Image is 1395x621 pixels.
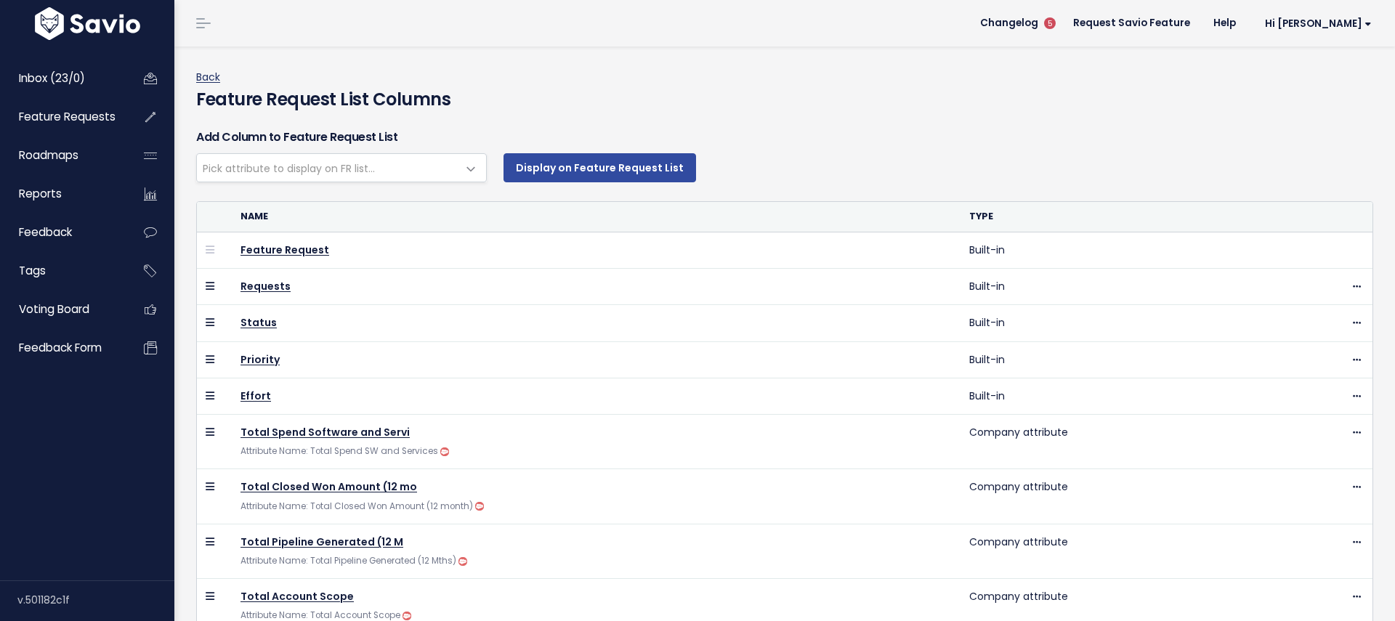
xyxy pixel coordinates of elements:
td: Built-in [961,378,1285,414]
a: Back [196,70,220,84]
span: Feedback [196,153,487,182]
img: logo-white.9d6f32f41409.svg [31,7,144,40]
a: Feedback form [4,331,121,365]
small: Attribute Name: Total Spend SW and Services [240,445,449,457]
div: v.501182c1f [17,581,174,619]
td: Built-in [961,232,1285,269]
a: Request Savio Feature [1062,12,1202,34]
a: Reports [4,177,121,211]
small: Attribute Name: Total Closed Won Amount (12 month) [240,500,484,512]
a: Priority [240,352,280,367]
td: Company attribute [961,524,1285,578]
a: Hi [PERSON_NAME] [1248,12,1383,35]
span: Pick attribute to display on FR list... [203,161,375,176]
a: Total Spend Software and Servi [240,425,410,439]
a: Help [1202,12,1248,34]
button: Display on Feature Request List [504,153,696,182]
td: Company attribute [961,415,1285,469]
a: Status [240,315,277,330]
a: Total Pipeline Generated (12 M [240,535,403,549]
span: Inbox (23/0) [19,70,85,86]
a: Voting Board [4,293,121,326]
td: Company attribute [961,469,1285,524]
a: Total Account Scope [240,589,354,604]
h6: Add Column to Feature Request List [196,129,1373,146]
small: Attribute Name: Total Pipeline Generated (12 Mths) [240,555,467,567]
span: Reports [19,186,62,201]
a: Feature Requests [4,100,121,134]
small: Attribute Name: Total Account Scope [240,609,411,621]
a: Feedback [4,216,121,249]
span: Feedback form [19,340,102,355]
span: Changelog [980,18,1038,28]
a: Requests [240,279,291,293]
span: Tags [19,263,46,278]
td: Built-in [961,341,1285,378]
span: Roadmaps [19,147,78,163]
img: salesforce-icon.deb8f6f1a988.png [440,447,449,456]
td: Built-in [961,269,1285,305]
span: Feedback [19,224,72,240]
a: Effort [240,389,271,403]
a: Inbox (23/0) [4,62,121,95]
th: Type [961,202,1285,232]
a: Total Closed Won Amount (12 mo [240,479,417,494]
a: Tags [4,254,121,288]
h4: Feature Request List Columns [196,86,1373,113]
a: Roadmaps [4,139,121,172]
span: 5 [1044,17,1056,29]
span: Feature Requests [19,109,116,124]
th: Name [232,202,961,232]
span: Hi [PERSON_NAME] [1265,18,1372,29]
a: Feature Request [240,243,329,257]
span: Voting Board [19,301,89,317]
img: salesforce-icon.deb8f6f1a988.png [403,612,411,620]
img: salesforce-icon.deb8f6f1a988.png [475,502,484,511]
span: Feedback [197,154,457,182]
td: Built-in [961,305,1285,341]
img: salesforce-icon.deb8f6f1a988.png [458,557,467,566]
